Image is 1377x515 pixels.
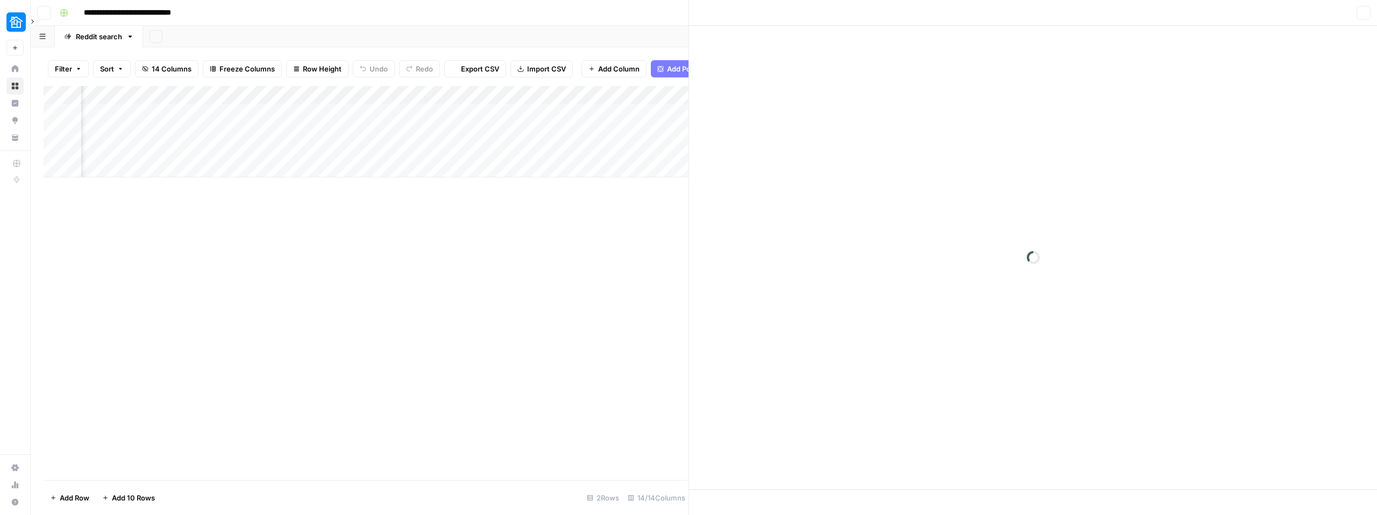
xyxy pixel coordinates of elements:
[203,60,282,77] button: Freeze Columns
[44,489,96,506] button: Add Row
[581,60,647,77] button: Add Column
[60,492,89,503] span: Add Row
[6,9,24,35] button: Workspace: Neighbor
[6,95,24,112] a: Insights
[510,60,573,77] button: Import CSV
[527,63,566,74] span: Import CSV
[6,129,24,146] a: Your Data
[303,63,342,74] span: Row Height
[598,63,640,74] span: Add Column
[6,112,24,129] a: Opportunities
[100,63,114,74] span: Sort
[623,489,690,506] div: 14/14 Columns
[96,489,161,506] button: Add 10 Rows
[219,63,275,74] span: Freeze Columns
[286,60,349,77] button: Row Height
[416,63,433,74] span: Redo
[48,60,89,77] button: Filter
[6,12,26,32] img: Neighbor Logo
[6,60,24,77] a: Home
[76,31,122,42] div: Reddit search
[444,60,506,77] button: Export CSV
[583,489,623,506] div: 2 Rows
[152,63,191,74] span: 14 Columns
[461,63,499,74] span: Export CSV
[6,77,24,95] a: Browse
[6,476,24,493] a: Usage
[55,63,72,74] span: Filter
[55,26,143,47] a: Reddit search
[399,60,440,77] button: Redo
[370,63,388,74] span: Undo
[93,60,131,77] button: Sort
[112,492,155,503] span: Add 10 Rows
[667,63,726,74] span: Add Power Agent
[6,459,24,476] a: Settings
[651,60,732,77] button: Add Power Agent
[135,60,198,77] button: 14 Columns
[6,493,24,511] button: Help + Support
[353,60,395,77] button: Undo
